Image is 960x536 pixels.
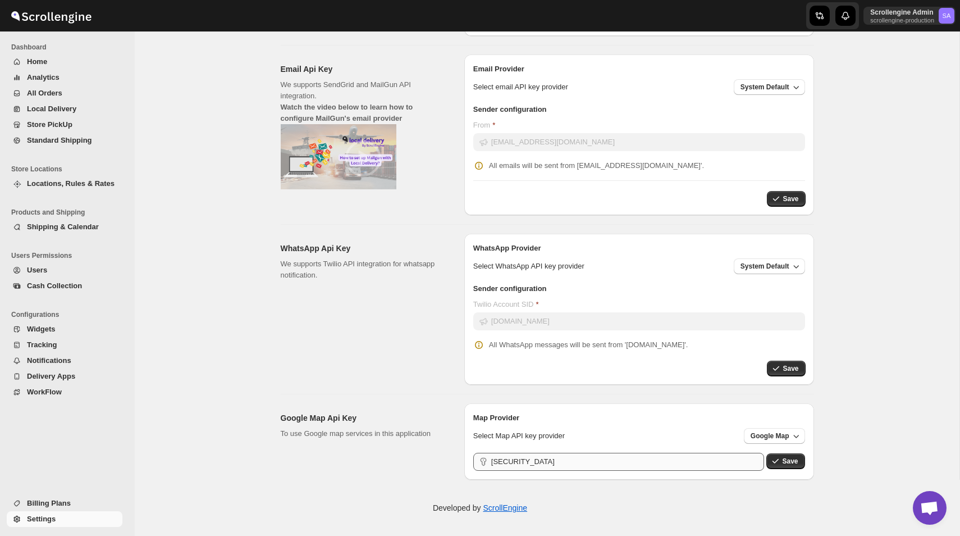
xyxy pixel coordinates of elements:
[27,325,55,333] span: Widgets
[27,340,57,349] span: Tracking
[863,7,956,25] button: User menu
[27,356,71,365] span: Notifications
[744,428,805,444] button: Google Map
[7,496,122,511] button: Billing Plans
[27,105,76,113] span: Local Delivery
[7,70,122,85] button: Analytics
[7,262,122,278] button: Users
[473,81,725,93] div: Select email API key provider
[473,261,725,272] div: Select WhatsApp API key provider
[870,8,934,17] p: Scrollengine Admin
[473,121,490,129] span: From
[433,502,527,514] p: Developed by
[489,161,704,170] span: All emails will be sent from [EMAIL_ADDRESS][DOMAIN_NAME]'.
[473,243,805,254] h3: WhatsApp Provider
[7,321,122,337] button: Widgets
[27,372,75,380] span: Delivery Apps
[783,194,798,203] span: Save
[734,258,805,274] button: System Default
[27,136,92,144] span: Standard Shipping
[491,453,765,471] input: Enter your google map api key
[913,491,947,525] div: Open chat
[281,103,413,122] b: Watch the video below to learn how to configure MailGun's email provider
[11,43,127,52] span: Dashboard
[939,8,954,24] span: Scrollengine Admin
[491,312,805,330] input: Enter your twilio account sid
[11,251,127,260] span: Users Permissions
[27,281,82,290] span: Cash Collection
[7,54,122,70] button: Home
[473,412,805,424] h3: Map Provider
[281,428,446,439] p: To use Google map services in this application
[473,430,735,442] div: Select Map API key provider
[281,63,446,75] h2: Email Api Key
[7,384,122,400] button: WorkFlow
[473,63,805,75] h3: Email Provider
[473,283,805,294] h3: Sender configuration
[27,73,60,81] span: Analytics
[27,57,47,66] span: Home
[7,353,122,369] button: Notifications
[782,457,798,466] span: Save
[281,258,446,281] div: We supports Twilio API integration for whatsapp notification.
[740,262,789,271] span: System Default
[7,219,122,235] button: Shipping & Calendar
[7,85,122,101] button: All Orders
[489,340,688,349] span: All WhatsApp messages will be sent from '[DOMAIN_NAME]'.
[27,89,62,97] span: All Orders
[27,120,72,129] span: Store PickUp
[767,191,805,207] button: Save
[27,515,56,523] span: Settings
[7,176,122,192] button: Locations, Rules & Rates
[27,222,99,231] span: Shipping & Calendar
[734,79,805,95] button: System Default
[27,266,47,274] span: Users
[483,503,527,512] a: ScrollEngine
[473,300,534,308] span: Twilio Account SID
[7,278,122,294] button: Cash Collection
[7,369,122,384] button: Delivery Apps
[740,83,789,92] span: System Default
[281,79,446,193] div: We supports SendGrid and MailGun API integration.
[491,133,805,151] input: Enter your from email
[870,17,934,24] p: scrollengine-production
[7,511,122,527] button: Settings
[751,431,789,440] span: Google Map
[7,337,122,353] button: Tracking
[281,412,446,424] h2: Google Map Api Key
[281,243,446,254] h2: WhatsApp Api Key
[11,165,127,174] span: Store Locations
[11,310,127,319] span: Configurations
[27,388,62,396] span: WorkFlow
[767,361,805,376] button: Save
[11,208,127,217] span: Products and Shipping
[473,104,805,115] h3: Sender configuration
[783,364,798,373] span: Save
[27,499,71,507] span: Billing Plans
[27,179,115,188] span: Locations, Rules & Rates
[766,453,804,469] button: Save
[9,2,93,30] img: ScrollEngine
[943,12,951,19] text: SA
[281,124,397,189] img: emailConfigurationThumbnail.png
